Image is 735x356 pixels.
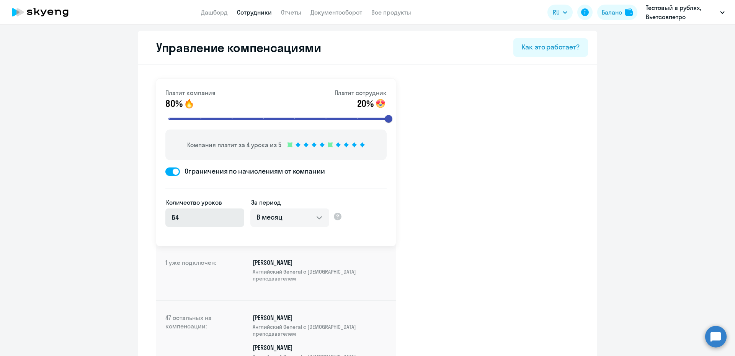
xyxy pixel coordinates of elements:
[253,268,387,282] span: Английский General с [DEMOGRAPHIC_DATA] преподавателем
[253,323,387,337] span: Английский General с [DEMOGRAPHIC_DATA] преподавателем
[165,88,216,97] p: Платит компания
[522,42,580,52] div: Как это работает?
[187,140,281,149] p: Компания платит за 4 урока из 5
[642,3,728,21] button: Тестовый в рублях, Вьетсовпетро
[553,8,560,17] span: RU
[253,313,387,337] p: [PERSON_NAME]
[165,258,227,288] h4: 1 уже подключен:
[237,8,272,16] a: Сотрудники
[251,198,281,207] label: За период
[602,8,622,17] div: Баланс
[253,258,387,282] p: [PERSON_NAME]
[547,5,573,20] button: RU
[281,8,301,16] a: Отчеты
[513,38,588,57] button: Как это работает?
[646,3,717,21] p: Тестовый в рублях, Вьетсовпетро
[371,8,411,16] a: Все продукты
[335,88,387,97] p: Платит сотрудник
[166,198,222,207] label: Количество уроков
[310,8,362,16] a: Документооборот
[147,40,321,55] h2: Управление компенсациями
[374,97,387,110] img: smile
[165,97,182,110] span: 80%
[201,8,228,16] a: Дашборд
[183,97,195,110] img: smile
[357,97,374,110] span: 20%
[180,166,325,176] span: Ограничения по начислениям от компании
[625,8,633,16] img: balance
[597,5,637,20] button: Балансbalance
